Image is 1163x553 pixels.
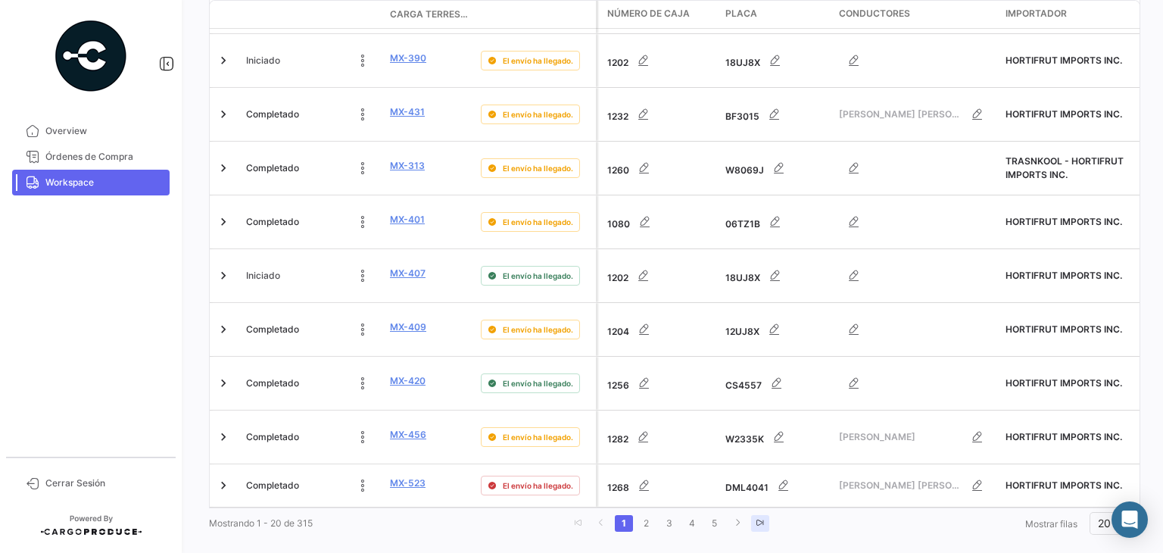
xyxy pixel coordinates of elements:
[607,153,713,183] div: 1260
[45,176,164,189] span: Workspace
[246,323,299,336] span: Completado
[658,511,681,536] li: page 3
[751,515,769,532] a: go to last page
[216,322,231,337] a: Expand/Collapse Row
[615,515,633,532] a: 1
[53,18,129,94] img: powered-by.png
[390,52,426,65] a: MX-390
[45,476,164,490] span: Cerrar Sesión
[725,207,827,237] div: 06TZ1B
[683,515,701,532] a: 4
[209,517,313,529] span: Mostrando 1 - 20 de 315
[503,270,573,282] span: El envío ha llegado.
[839,479,962,492] span: [PERSON_NAME] [PERSON_NAME]
[1006,216,1122,227] span: HORTIFRUT IMPORTS INC.
[216,430,231,445] a: Expand/Collapse Row
[1006,270,1122,281] span: HORTIFRUT IMPORTS INC.
[1006,480,1122,491] span: HORTIFRUT IMPORTS INC.
[246,430,299,444] span: Completado
[839,7,910,20] span: Conductores
[390,428,426,442] a: MX-456
[240,8,384,20] datatable-header-cell: Estado
[216,107,231,122] a: Expand/Collapse Row
[246,161,299,175] span: Completado
[390,374,426,388] a: MX-420
[503,108,573,120] span: El envío ha llegado.
[12,144,170,170] a: Órdenes de Compra
[503,431,573,443] span: El envío ha llegado.
[390,159,425,173] a: MX-313
[725,422,827,452] div: W2335K
[725,7,757,20] span: Placa
[725,99,827,130] div: BF3015
[246,108,299,121] span: Completado
[725,368,827,398] div: CS4557
[1006,377,1122,389] span: HORTIFRUT IMPORTS INC.
[839,430,962,444] span: [PERSON_NAME]
[45,150,164,164] span: Órdenes de Compra
[246,215,299,229] span: Completado
[384,2,475,27] datatable-header-cell: Carga Terrestre #
[613,511,635,536] li: page 1
[503,377,573,389] span: El envío ha llegado.
[12,170,170,195] a: Workspace
[475,8,596,20] datatable-header-cell: Delay Status
[1006,155,1124,180] span: TRASNKOOL - HORTIFRUT IMPORTS INC.
[503,323,573,336] span: El envío ha llegado.
[725,261,827,291] div: 18UJ8X
[725,314,827,345] div: 12UJ8X
[1112,501,1148,538] div: Abrir Intercom Messenger
[246,269,280,283] span: Iniciado
[216,478,231,493] a: Expand/Collapse Row
[999,1,1136,28] datatable-header-cell: Importador
[607,261,713,291] div: 1202
[598,1,719,28] datatable-header-cell: Número de Caja
[1006,431,1122,442] span: HORTIFRUT IMPORTS INC.
[216,268,231,283] a: Expand/Collapse Row
[390,267,426,280] a: MX-407
[607,45,713,76] div: 1202
[725,470,827,501] div: DML4041
[607,207,713,237] div: 1080
[833,1,999,28] datatable-header-cell: Conductores
[638,515,656,532] a: 2
[246,376,299,390] span: Completado
[1006,55,1122,66] span: HORTIFRUT IMPORTS INC.
[607,470,713,501] div: 1268
[12,118,170,144] a: Overview
[660,515,678,532] a: 3
[216,161,231,176] a: Expand/Collapse Row
[607,99,713,130] div: 1232
[216,214,231,230] a: Expand/Collapse Row
[216,376,231,391] a: Expand/Collapse Row
[246,54,280,67] span: Iniciado
[503,480,573,492] span: El envío ha llegado.
[45,124,164,138] span: Overview
[1006,7,1067,20] span: Importador
[390,320,426,334] a: MX-409
[390,476,426,490] a: MX-523
[703,511,726,536] li: page 5
[503,162,573,174] span: El envío ha llegado.
[1025,518,1077,530] span: Mostrar filas
[390,213,425,227] a: MX-401
[569,515,588,532] a: go to first page
[607,368,713,398] div: 1256
[607,7,690,20] span: Número de Caja
[390,8,469,21] span: Carga Terrestre #
[216,53,231,68] a: Expand/Collapse Row
[839,108,962,121] span: [PERSON_NAME] [PERSON_NAME] ANGELES
[725,153,827,183] div: W8069J
[503,216,573,228] span: El envío ha llegado.
[592,515,610,532] a: go to previous page
[728,515,747,532] a: go to next page
[706,515,724,532] a: 5
[246,479,299,492] span: Completado
[503,55,573,67] span: El envío ha llegado.
[1006,323,1122,335] span: HORTIFRUT IMPORTS INC.
[681,511,703,536] li: page 4
[725,45,827,76] div: 18UJ8X
[607,422,713,452] div: 1282
[635,511,658,536] li: page 2
[1098,517,1111,530] span: 20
